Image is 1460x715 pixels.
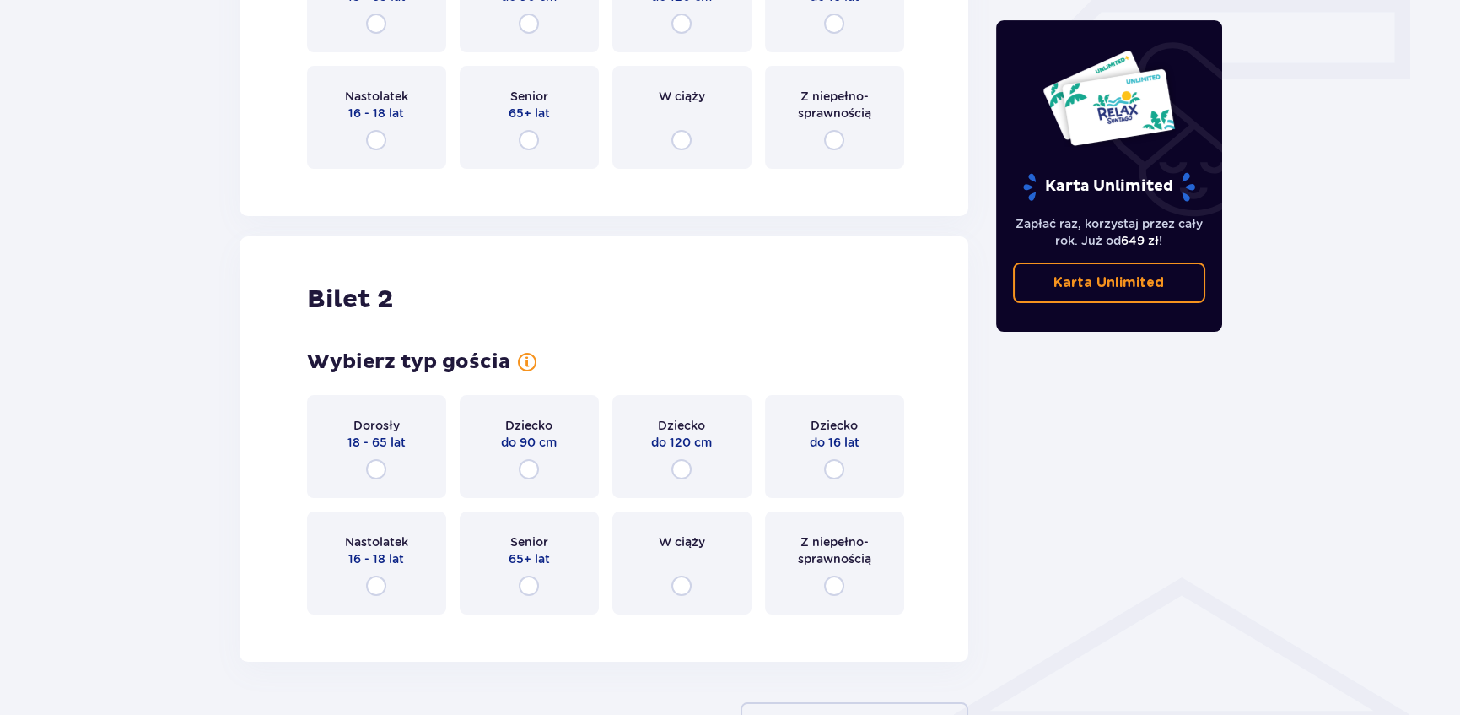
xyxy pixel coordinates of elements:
[1013,263,1205,303] a: Karta Unlimited
[307,349,510,375] p: Wybierz typ gościa
[659,88,705,105] p: W ciąży
[501,434,557,451] p: do 90 cm
[307,284,393,316] p: Bilet 2
[780,534,889,567] p: Z niepełno­sprawnością
[811,417,858,434] p: Dziecko
[1121,234,1159,247] span: 649 zł
[510,534,548,550] p: Senior
[651,434,712,451] p: do 120 cm
[810,434,859,451] p: do 16 lat
[347,434,406,451] p: 18 - 65 lat
[658,417,705,434] p: Dziecko
[505,417,552,434] p: Dziecko
[509,550,550,567] p: 65+ lat
[1053,274,1164,292] p: Karta Unlimited
[1021,172,1197,202] p: Karta Unlimited
[348,550,404,567] p: 16 - 18 lat
[345,88,408,105] p: Nastolatek
[345,534,408,550] p: Nastolatek
[509,105,550,122] p: 65+ lat
[353,417,400,434] p: Dorosły
[780,88,889,122] p: Z niepełno­sprawnością
[510,88,548,105] p: Senior
[348,105,404,122] p: 16 - 18 lat
[659,534,705,550] p: W ciąży
[1013,215,1205,249] p: Zapłać raz, korzystaj przez cały rok. Już od !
